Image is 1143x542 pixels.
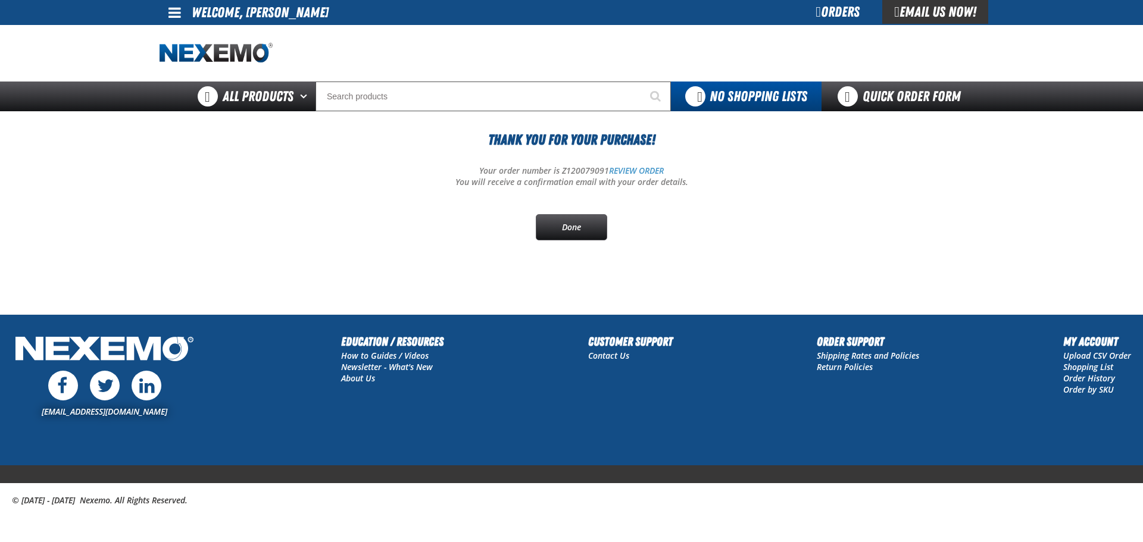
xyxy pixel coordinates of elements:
img: Nexemo logo [160,43,273,64]
a: Quick Order Form [822,82,983,111]
a: How to Guides / Videos [341,350,429,361]
h2: My Account [1063,333,1131,350]
span: All Products [223,86,293,107]
a: Shipping Rates and Policies [817,350,919,361]
a: About Us [341,372,375,384]
a: REVIEW ORDER [609,165,664,176]
a: Upload CSV Order [1063,350,1131,361]
button: You do not have available Shopping Lists. Open to Create a New List [671,82,822,111]
a: Contact Us [588,350,629,361]
a: Done [536,214,607,240]
span: No Shopping Lists [710,88,807,105]
button: Open All Products pages [296,82,316,111]
h2: Order Support [817,333,919,350]
a: Home [160,43,273,64]
a: Shopping List [1063,361,1113,372]
img: Nexemo Logo [12,333,197,368]
p: You will receive a confirmation email with your order details. [160,177,983,188]
h2: Customer Support [588,333,673,350]
input: Search [316,82,671,111]
a: Order by SKU [1063,384,1114,395]
a: Newsletter - What's New [341,361,433,372]
button: Start Searching [641,82,671,111]
a: [EMAIL_ADDRESS][DOMAIN_NAME] [42,406,167,417]
p: Your order number is Z120079091 [160,165,983,177]
h1: Thank You For Your Purchase! [160,129,983,151]
a: Return Policies [817,361,873,372]
a: Order History [1063,372,1115,384]
h2: Education / Resources [341,333,444,350]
